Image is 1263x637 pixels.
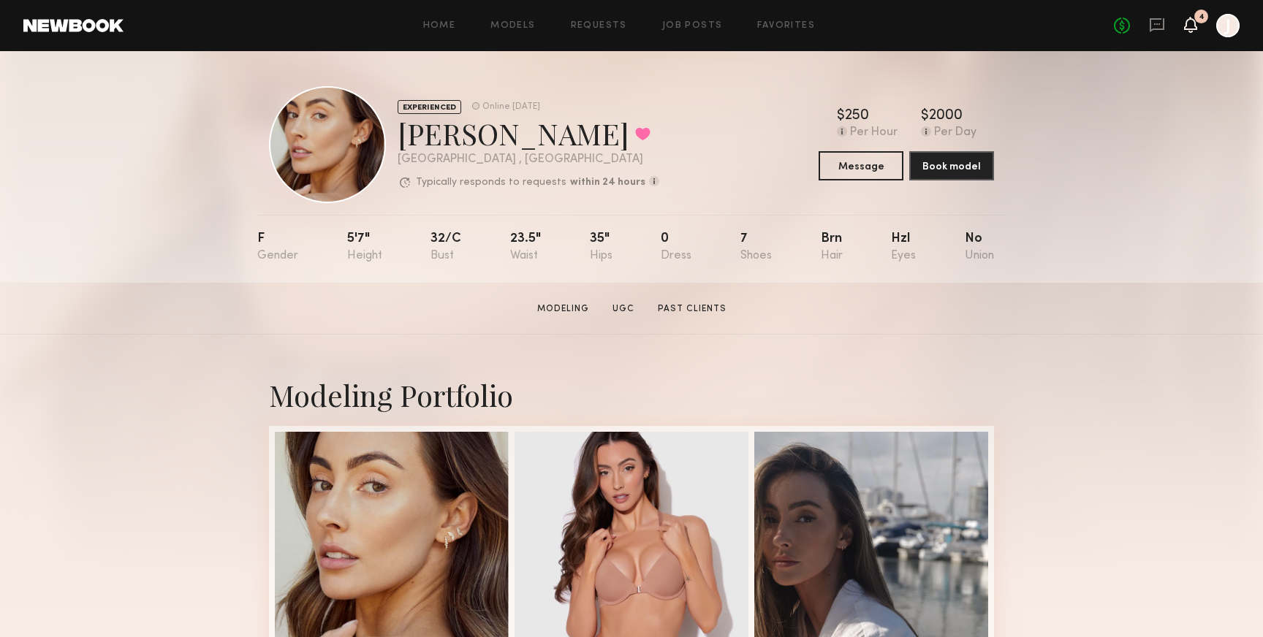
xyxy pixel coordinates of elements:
[398,153,659,166] div: [GEOGRAPHIC_DATA] , [GEOGRAPHIC_DATA]
[821,232,843,262] div: Brn
[571,21,627,31] a: Requests
[662,21,723,31] a: Job Posts
[257,232,298,262] div: F
[891,232,916,262] div: Hzl
[347,232,382,262] div: 5'7"
[531,302,595,316] a: Modeling
[416,178,566,188] p: Typically responds to requests
[819,151,903,180] button: Message
[934,126,976,140] div: Per Day
[845,109,869,123] div: 250
[398,114,659,153] div: [PERSON_NAME]
[590,232,612,262] div: 35"
[510,232,541,262] div: 23.5"
[850,126,898,140] div: Per Hour
[490,21,535,31] a: Models
[1199,13,1205,21] div: 4
[837,109,845,123] div: $
[652,302,732,316] a: Past Clients
[431,232,461,262] div: 32/c
[757,21,815,31] a: Favorites
[269,375,994,414] div: Modeling Portfolio
[398,100,461,114] div: EXPERIENCED
[921,109,929,123] div: $
[570,178,645,188] b: within 24 hours
[929,109,963,123] div: 2000
[909,151,994,180] button: Book model
[607,302,640,316] a: UGC
[965,232,994,262] div: No
[1216,14,1240,37] a: J
[423,21,456,31] a: Home
[661,232,691,262] div: 0
[740,232,772,262] div: 7
[482,102,540,112] div: Online [DATE]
